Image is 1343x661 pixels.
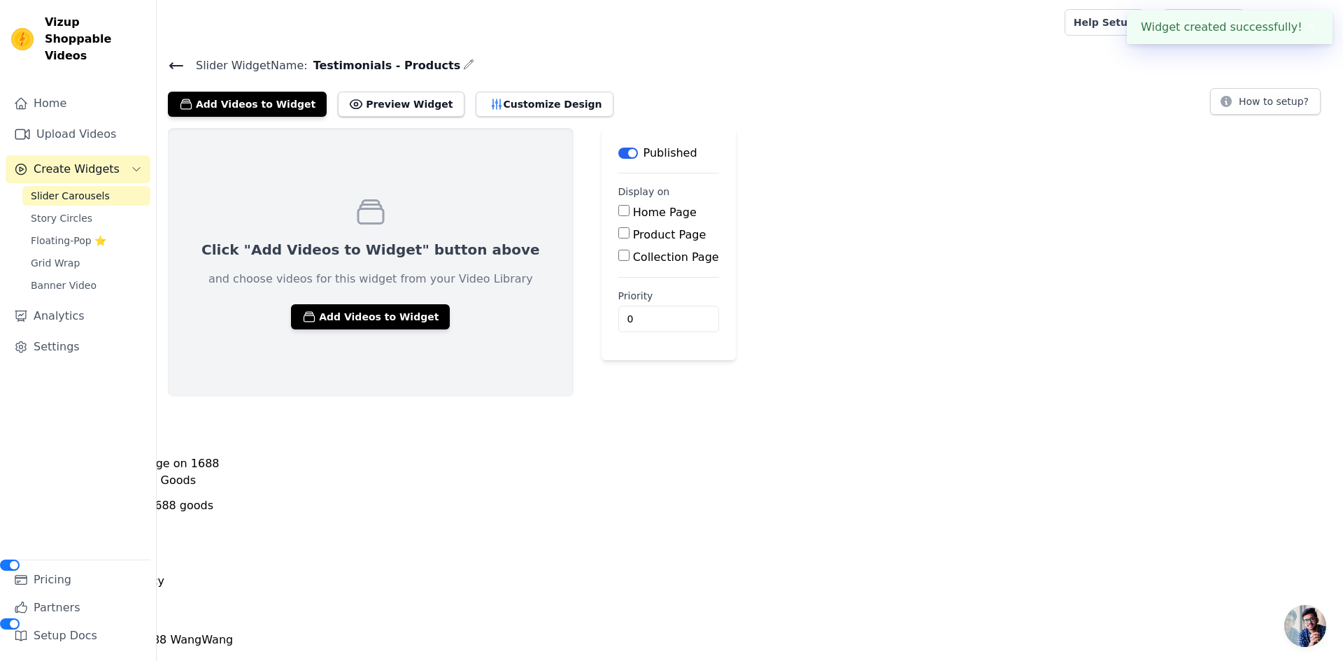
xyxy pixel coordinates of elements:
button: S Sikimaru [1255,10,1332,35]
span: Floating-Pop ⭐ [31,234,106,248]
button: How to setup? [1210,88,1321,115]
p: Click "Add Videos to Widget" button above [201,240,540,260]
button: Add Videos to Widget [291,304,450,329]
a: Banner Video [22,276,150,295]
a: Ouvrir le chat [1284,605,1326,647]
span: Testimonials - Products [308,57,461,74]
a: Book Demo [1163,9,1244,36]
span: Banner Video [31,278,97,292]
a: Upload Videos [6,120,150,148]
label: Product Page [633,228,706,241]
a: How to setup? [1210,98,1321,111]
label: Home Page [633,206,697,219]
span: Story Circles [31,211,92,225]
p: Published [644,145,697,162]
a: Pricing [6,566,150,594]
a: Settings [6,333,150,361]
label: Collection Page [633,250,719,264]
a: Slider Carousels [22,186,150,206]
button: Preview Widget [338,92,464,117]
p: and choose videos for this widget from your Video Library [208,271,533,287]
a: Grid Wrap [22,253,150,273]
div: Edit Name [463,56,474,75]
span: Grid Wrap [31,256,80,270]
span: Slider Widget Name: [185,57,308,74]
span: Slider Carousels [31,189,110,203]
a: Analytics [6,302,150,330]
span: Vizup Shoppable Videos [45,14,145,64]
button: Create Widgets [6,155,150,183]
button: Close [1302,19,1319,36]
a: Help Setup [1065,9,1144,36]
a: Partners [6,594,150,622]
label: Priority [618,289,719,303]
a: Floating-Pop ⭐ [22,231,150,250]
p: Sikimaru [1277,10,1332,35]
legend: Display on [618,185,670,199]
button: Add Videos to Widget [168,92,327,117]
div: Widget created successfully! [1127,10,1333,44]
span: Create Widgets [34,161,120,178]
button: Customize Design [476,92,613,117]
a: Setup Docs [6,622,150,650]
a: Story Circles [22,208,150,228]
a: Home [6,90,150,118]
img: Vizup [11,28,34,50]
